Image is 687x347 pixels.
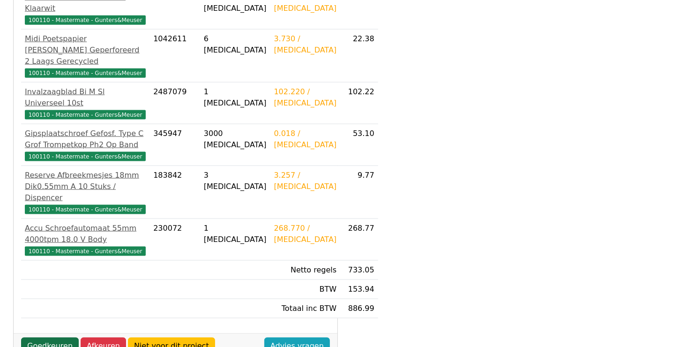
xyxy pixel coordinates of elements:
[340,166,378,219] td: 9.77
[25,205,146,214] span: 100110 - Mastermate - Gunters&Meuser
[25,68,146,78] span: 100110 - Mastermate - Gunters&Meuser
[340,299,378,318] td: 886.99
[149,219,200,261] td: 230072
[25,128,146,162] a: Gipsplaatschroef Gefosf. Type C Grof Trompetkop Ph2 Op Band100110 - Mastermate - Gunters&Meuser
[274,170,337,192] div: 3.257 / [MEDICAL_DATA]
[25,33,146,67] div: Midi Poetspapier [PERSON_NAME] Geperforeerd 2 Laags Gerecycled
[274,33,337,56] div: 3.730 / [MEDICAL_DATA]
[204,223,267,245] div: 1 [MEDICAL_DATA]
[204,128,267,151] div: 3000 [MEDICAL_DATA]
[25,170,146,215] a: Reserve Afbreekmesjes 18mm Dik0.55mm A 10 Stuks / Dispencer100110 - Mastermate - Gunters&Meuser
[340,219,378,261] td: 268.77
[25,128,146,151] div: Gipsplaatschroef Gefosf. Type C Grof Trompetkop Ph2 Op Band
[340,83,378,124] td: 102.22
[274,128,337,151] div: 0.018 / [MEDICAL_DATA]
[204,170,267,192] div: 3 [MEDICAL_DATA]
[149,166,200,219] td: 183842
[149,83,200,124] td: 2487079
[25,223,146,256] a: Accu Schroefautomaat 55mm 4000tpm 18.0 V Body100110 - Mastermate - Gunters&Meuser
[149,124,200,166] td: 345947
[25,247,146,256] span: 100110 - Mastermate - Gunters&Meuser
[25,110,146,120] span: 100110 - Mastermate - Gunters&Meuser
[25,15,146,25] span: 100110 - Mastermate - Gunters&Meuser
[340,124,378,166] td: 53.10
[204,33,267,56] div: 6 [MEDICAL_DATA]
[274,86,337,109] div: 102.220 / [MEDICAL_DATA]
[25,33,146,78] a: Midi Poetspapier [PERSON_NAME] Geperforeerd 2 Laags Gerecycled100110 - Mastermate - Gunters&Meuser
[25,152,146,161] span: 100110 - Mastermate - Gunters&Meuser
[25,86,146,120] a: Invalzaagblad Bi M Sl Universeel 10st100110 - Mastermate - Gunters&Meuser
[274,223,337,245] div: 268.770 / [MEDICAL_DATA]
[340,280,378,299] td: 153.94
[270,280,341,299] td: BTW
[270,299,341,318] td: Totaal inc BTW
[25,170,146,204] div: Reserve Afbreekmesjes 18mm Dik0.55mm A 10 Stuks / Dispencer
[149,30,200,83] td: 1042611
[25,223,146,245] div: Accu Schroefautomaat 55mm 4000tpm 18.0 V Body
[340,261,378,280] td: 733.05
[270,261,341,280] td: Netto regels
[204,86,267,109] div: 1 [MEDICAL_DATA]
[340,30,378,83] td: 22.38
[25,86,146,109] div: Invalzaagblad Bi M Sl Universeel 10st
